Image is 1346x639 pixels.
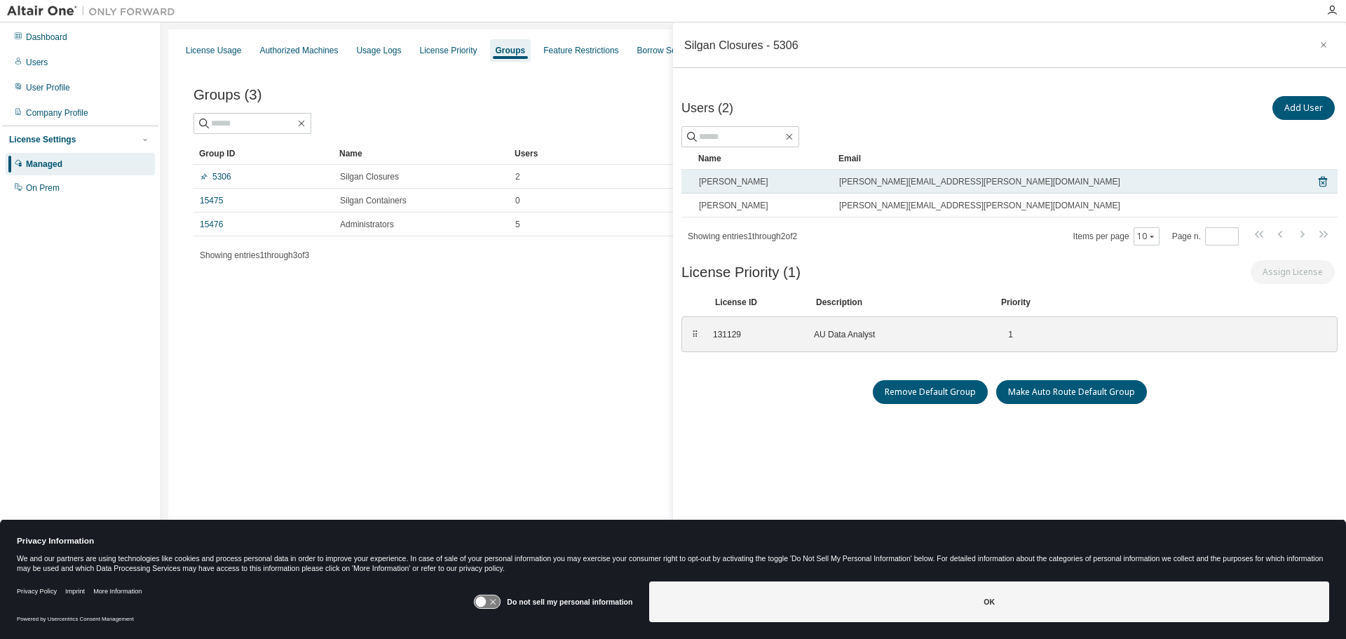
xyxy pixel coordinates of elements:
div: Name [339,142,503,165]
span: Users (2) [681,101,733,116]
a: 15476 [200,219,223,230]
div: Company Profile [26,107,88,119]
div: License Usage [186,45,241,56]
div: Groups [496,45,526,56]
button: Add User [1272,96,1335,120]
button: Assign License [1251,260,1335,284]
div: Users [26,57,48,68]
div: Feature Restrictions [543,45,618,56]
span: Silgan Closures [340,171,399,182]
div: Group ID [199,142,328,165]
span: Administrators [340,219,394,230]
div: 131129 [713,329,797,340]
span: [PERSON_NAME] [699,176,768,187]
span: [PERSON_NAME][EMAIL_ADDRESS][PERSON_NAME][DOMAIN_NAME] [839,200,1120,211]
a: 15475 [200,195,223,206]
div: Priority [1001,297,1031,308]
span: Silgan Containers [340,195,407,206]
span: License Priority (1) [681,264,801,281]
img: Altair One [7,4,182,18]
div: 1 [999,329,1013,340]
div: Name [698,147,827,170]
div: Description [816,297,984,308]
div: Usage Logs [356,45,401,56]
div: License Priority [420,45,477,56]
div: Managed [26,159,62,170]
div: AU Data Analyst [814,329,982,340]
span: Page n. [1172,227,1239,245]
div: Silgan Closures - 5306 [684,39,798,51]
div: User Profile [26,82,70,93]
div: Email [838,147,1303,170]
button: Remove Default Group [873,380,988,404]
button: Make Auto Route Default Group [996,380,1147,404]
div: Users [515,142,1274,165]
div: Borrow Settings [637,45,697,56]
span: 0 [515,195,520,206]
button: 10 [1137,231,1156,242]
a: 5306 [200,171,231,182]
div: Dashboard [26,32,67,43]
span: 2 [515,171,520,182]
span: Groups (3) [193,87,261,103]
span: [PERSON_NAME] [699,200,768,211]
div: License ID [715,297,799,308]
span: Showing entries 1 through 3 of 3 [200,250,309,260]
span: 5 [515,219,520,230]
span: Items per page [1073,227,1160,245]
div: ⠿ [691,329,699,340]
span: [PERSON_NAME][EMAIL_ADDRESS][PERSON_NAME][DOMAIN_NAME] [839,176,1120,187]
div: Authorized Machines [259,45,338,56]
div: License Settings [9,134,76,145]
span: Showing entries 1 through 2 of 2 [688,231,797,241]
div: On Prem [26,182,60,194]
